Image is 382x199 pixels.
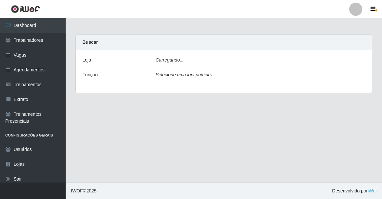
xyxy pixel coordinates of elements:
label: Função [82,71,98,78]
strong: Buscar [82,39,98,45]
span: IWOF [71,188,83,193]
img: CoreUI Logo [11,5,40,13]
a: iWof [368,188,377,193]
span: Desenvolvido por [332,187,377,194]
i: Selecione uma loja primeiro... [156,72,216,77]
i: Carregando... [156,57,184,62]
span: © 2025 . [71,187,98,194]
label: Loja [82,57,91,63]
